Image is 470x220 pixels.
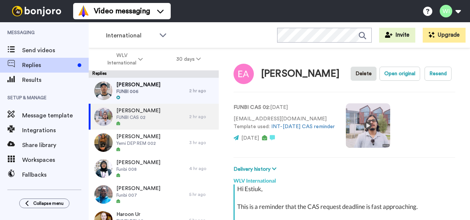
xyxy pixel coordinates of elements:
[116,89,160,94] span: FUNBI 006
[89,78,219,104] a: [PERSON_NAME]FUNBI 0062 hr ago
[234,105,269,110] strong: FUNBI CAS 02
[189,114,215,120] div: 2 hr ago
[116,81,160,89] span: [PERSON_NAME]
[22,126,89,135] span: Integrations
[94,159,113,178] img: 46da0128-3f39-4863-8f80-8c1b6129621d-thumb.jpg
[379,67,420,81] button: Open original
[94,107,113,126] img: 934c795c-2441-4cc1-99fb-b43445c6dab2-thumb.jpg
[22,111,89,120] span: Message template
[116,166,160,172] span: Funbi 008
[22,61,75,70] span: Replies
[94,6,150,16] span: Video messaging
[22,170,89,179] span: Fallbacks
[234,165,279,173] button: Delivery history
[116,140,160,146] span: Yemi DEP REM 002
[351,67,377,81] button: Delete
[189,140,215,146] div: 3 hr ago
[22,156,89,164] span: Workspaces
[189,166,215,171] div: 4 hr ago
[234,64,254,84] img: Image of Estiuk Ahmed
[116,159,160,166] span: [PERSON_NAME]
[189,88,215,94] div: 2 hr ago
[9,6,64,16] img: bj-logo-header-white.svg
[116,114,160,120] span: FUNBI CAS 02
[107,52,137,67] span: WLV International
[116,211,143,218] span: Haroon Ur
[22,46,89,55] span: Send videos
[94,133,113,152] img: 0c24e88b-33c6-4f8d-8092-57adc2dd1af8-thumb.jpg
[89,70,219,78] div: Replies
[22,76,89,84] span: Results
[89,156,219,181] a: [PERSON_NAME]Funbi 0084 hr ago
[89,181,219,207] a: [PERSON_NAME]Funbi 0075 hr ago
[106,31,156,40] span: International
[19,199,69,208] button: Collapse menu
[22,141,89,150] span: Share library
[90,49,160,70] button: WLV International
[94,185,113,204] img: 7f4fb0ef-7e20-4ca5-a120-d631173d595d-thumb.jpg
[234,115,335,131] p: [EMAIL_ADDRESS][DOMAIN_NAME] Template used:
[116,192,160,198] span: Funbi 007
[425,67,452,81] button: Resend
[160,53,218,66] button: 30 days
[94,81,113,100] img: 20357b13-09c5-4b1e-98cd-6bacbcb48d6b-thumb.jpg
[116,133,160,140] span: [PERSON_NAME]
[89,104,219,130] a: [PERSON_NAME]FUNBI CAS 022 hr ago
[116,185,160,192] span: [PERSON_NAME]
[261,69,340,79] div: [PERSON_NAME]
[89,130,219,156] a: [PERSON_NAME]Yemi DEP REM 0023 hr ago
[271,124,335,129] a: INT-[DATE] CAS reminder
[33,200,64,206] span: Collapse menu
[423,28,466,43] button: Upgrade
[78,5,89,17] img: vm-color.svg
[241,136,259,141] span: [DATE]
[234,173,455,184] div: WLV International
[116,107,160,114] span: [PERSON_NAME]
[379,28,415,43] button: Invite
[189,191,215,197] div: 5 hr ago
[234,104,335,111] p: : [DATE]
